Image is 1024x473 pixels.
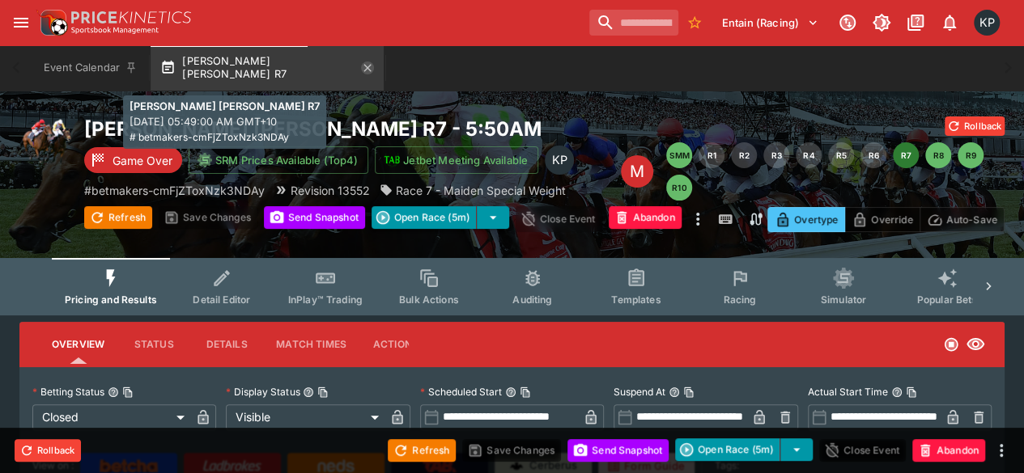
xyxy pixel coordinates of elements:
[108,386,119,398] button: Betting StatusCopy To Clipboard
[669,386,680,398] button: Suspend AtCopy To Clipboard
[906,386,917,398] button: Copy To Clipboard
[912,439,985,462] button: Abandon
[36,6,68,39] img: PriceKinetics Logo
[969,5,1005,40] button: Kedar Pandit
[683,386,695,398] button: Copy To Clipboard
[682,10,707,36] button: No Bookmarks
[666,142,1005,201] nav: pagination navigation
[130,99,320,114] p: [PERSON_NAME] [PERSON_NAME] R7
[763,142,789,168] button: R3
[19,116,71,168] img: horse_racing.png
[388,439,456,462] button: Refresh
[871,211,912,228] p: Override
[860,142,886,168] button: R6
[767,207,1005,232] div: Start From
[291,182,370,199] p: Revision 13552
[15,439,81,462] button: Rollback
[380,182,566,199] div: Race 7 - Maiden Special Weight
[567,439,669,462] button: Send Snapshot
[372,206,477,229] button: Open Race (5m)
[675,438,813,461] div: split button
[935,8,964,37] button: Notifications
[32,404,190,430] div: Closed
[992,441,1011,460] button: more
[39,325,117,364] button: Overview
[263,325,359,364] button: Match Times
[317,386,329,398] button: Copy To Clipboard
[420,385,502,399] p: Scheduled Start
[731,142,757,168] button: R2
[808,385,888,399] p: Actual Start Time
[396,182,566,199] p: Race 7 - Maiden Special Weight
[399,294,459,306] span: Bulk Actions
[71,11,191,23] img: PriceKinetics
[867,8,896,37] button: Toggle light/dark mode
[34,45,147,91] button: Event Calendar
[946,211,997,228] p: Auto-Save
[130,129,320,146] span: # betmakers-cmFjZToxNzk3NDAy
[945,116,1005,136] button: Rollback
[189,146,368,174] button: SRM Prices Available (Top4)
[796,142,822,168] button: R4
[666,175,692,201] button: R10
[675,438,780,461] button: Open Race (5m)
[113,152,172,169] p: Game Over
[193,294,250,306] span: Detail Editor
[916,294,977,306] span: Popular Bets
[375,146,538,174] button: Jetbet Meeting Available
[359,325,432,364] button: Actions
[520,386,531,398] button: Copy To Clipboard
[794,211,838,228] p: Overtype
[666,142,692,168] button: SMM
[780,438,813,461] button: select merge strategy
[611,294,661,306] span: Templates
[264,206,365,229] button: Send Snapshot
[589,10,678,36] input: search
[32,385,104,399] p: Betting Status
[226,404,384,430] div: Visible
[828,142,854,168] button: R5
[372,206,509,229] div: split button
[190,325,263,364] button: Details
[303,386,314,398] button: Display StatusCopy To Clipboard
[833,8,862,37] button: Connected to PK
[84,182,265,199] p: Copy To Clipboard
[512,294,552,306] span: Auditing
[958,142,984,168] button: R9
[84,116,621,141] h2: Copy To Clipboard
[723,294,756,306] span: Racing
[130,114,320,129] p: [DATE] 05:49:00 AM GMT+10
[891,386,903,398] button: Actual Start TimeCopy To Clipboard
[893,142,919,168] button: R7
[901,8,930,37] button: Documentation
[84,206,152,229] button: Refresh
[477,206,509,229] button: select merge strategy
[545,146,574,175] div: Kedar Pandit
[920,207,1005,232] button: Auto-Save
[974,10,1000,36] div: Kedar Pandit
[966,335,985,354] svg: Visible
[6,8,36,37] button: open drawer
[65,294,157,306] span: Pricing and Results
[844,207,920,232] button: Override
[288,294,363,306] span: InPlay™ Trading
[712,10,828,36] button: Select Tenant
[505,386,516,398] button: Scheduled StartCopy To Clipboard
[621,155,653,188] div: Edit Meeting
[821,294,866,306] span: Simulator
[925,142,951,168] button: R8
[117,325,190,364] button: Status
[151,45,384,91] button: [PERSON_NAME] [PERSON_NAME] R7
[614,385,665,399] p: Suspend At
[943,336,959,353] svg: Closed
[912,441,985,457] span: Mark an event as closed and abandoned.
[688,206,707,232] button: more
[609,208,682,224] span: Mark an event as closed and abandoned.
[609,206,682,229] button: Abandon
[52,258,972,315] div: Event type filters
[384,152,400,168] img: jetbet-logo.svg
[226,385,300,399] p: Display Status
[71,27,159,34] img: Sportsbook Management
[699,142,724,168] button: R1
[122,386,134,398] button: Copy To Clipboard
